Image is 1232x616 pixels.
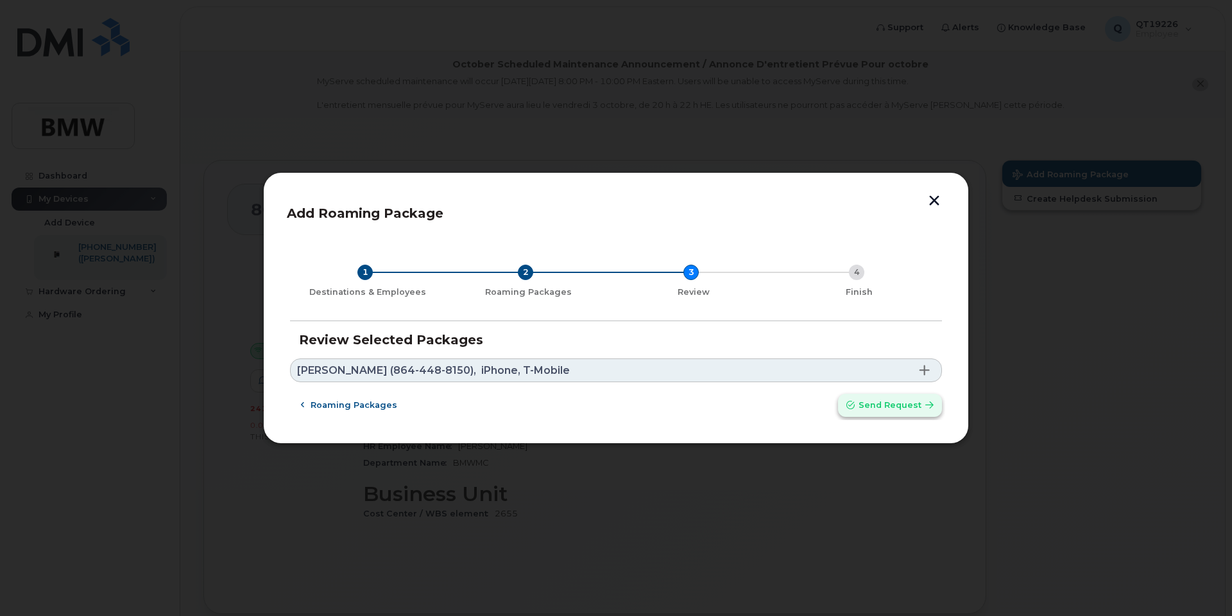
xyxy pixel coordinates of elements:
span: [PERSON_NAME] (864-448-8150), [297,365,476,376]
button: Send request [838,394,942,417]
div: 2 [518,265,533,280]
div: Finish [782,287,937,297]
span: Send request [859,399,921,411]
div: 4 [849,265,864,280]
div: 1 [357,265,373,280]
span: iPhone, T-Mobile [481,365,570,376]
div: Roaming Packages [450,287,606,297]
a: [PERSON_NAME] (864-448-8150),iPhone, T-Mobile [290,358,942,382]
span: Add Roaming Package [287,206,443,221]
div: Destinations & Employees [295,287,440,297]
button: Roaming packages [290,394,408,417]
iframe: Messenger Launcher [1176,560,1222,606]
span: Roaming packages [311,399,397,411]
h3: Review Selected Packages [299,333,933,347]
